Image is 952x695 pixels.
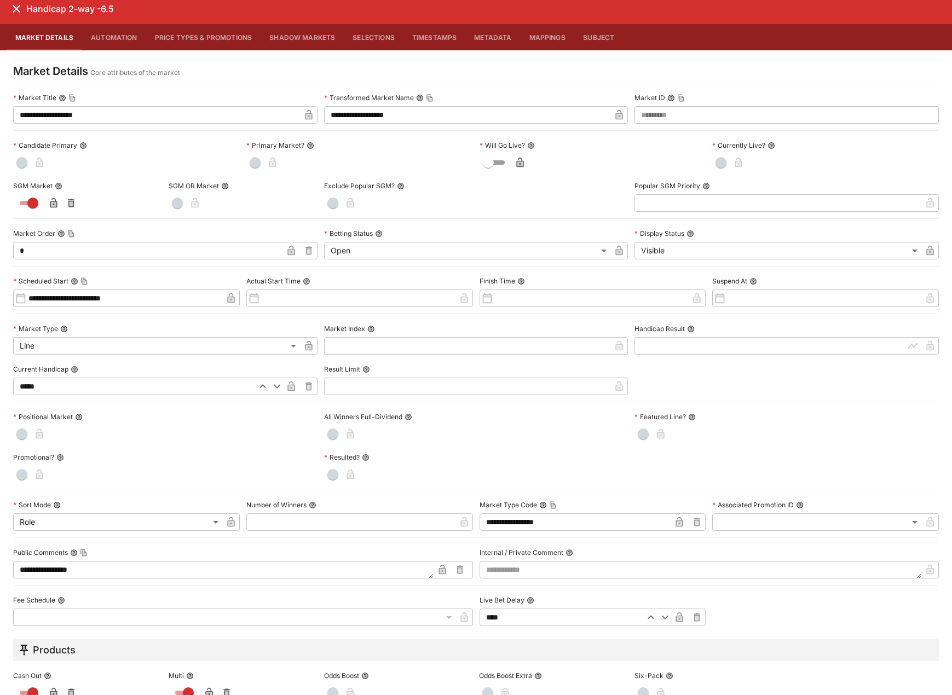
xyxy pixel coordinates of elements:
p: Currently Live? [712,141,765,150]
div: Line [13,337,300,355]
button: Betting Status [375,230,383,238]
p: Market Order [13,229,55,238]
p: Resulted? [324,453,360,462]
button: SGM OR Market [221,182,229,190]
button: Subject [574,24,624,50]
button: Market Details [7,24,82,50]
button: Transformed Market NameCopy To Clipboard [416,94,424,102]
p: Market Type [13,324,58,333]
p: Associated Promotion ID [712,500,794,509]
p: Multi [169,671,184,680]
div: Visible [634,242,921,259]
button: Resulted? [362,454,370,461]
button: Copy To Clipboard [677,94,685,102]
button: Timestamps [403,24,466,50]
button: Popular SGM Priority [702,182,710,190]
button: Primary Market? [307,142,314,149]
p: Six-Pack [634,671,663,680]
button: Multi [186,672,194,680]
p: Current Handicap [13,364,68,374]
p: Internal / Private Comment [480,548,563,557]
button: Market TitleCopy To Clipboard [59,94,66,102]
p: Will Go Live? [480,141,525,150]
p: Promotional? [13,453,54,462]
p: Cash Out [13,671,42,680]
p: Result Limit [324,364,360,374]
button: Promotional? [56,454,64,461]
button: Currently Live? [768,142,775,149]
p: Transformed Market Name [324,93,414,102]
button: Metadata [465,24,520,50]
p: Market Type Code [480,500,537,509]
p: Featured Line? [634,412,686,421]
button: All Winners Full-Dividend [405,413,412,421]
button: Copy To Clipboard [67,230,75,238]
button: Copy To Clipboard [80,277,88,285]
button: Copy To Clipboard [426,94,434,102]
button: Public CommentsCopy To Clipboard [70,549,78,557]
p: Odds Boost Extra [479,671,532,680]
p: Candidate Primary [13,141,77,150]
p: Odds Boost [324,671,359,680]
button: Shadow Markets [261,24,344,50]
button: Handicap Result [687,325,695,333]
p: Market Title [13,93,56,102]
p: Public Comments [13,548,68,557]
p: Market Index [324,324,365,333]
button: Current Handicap [71,366,78,373]
p: Finish Time [480,276,515,286]
button: Internal / Private Comment [566,549,573,557]
button: Live Bet Delay [527,596,534,604]
button: Will Go Live? [527,142,535,149]
button: Mappings [521,24,574,50]
p: Display Status [634,229,684,238]
button: Exclude Popular SGM? [397,182,405,190]
p: Positional Market [13,412,73,421]
p: SGM Market [13,181,53,190]
p: Fee Schedule [13,595,55,605]
button: Market Type [60,325,68,333]
button: Featured Line? [688,413,696,421]
button: Cash Out [44,672,51,680]
button: Odds Boost Extra [534,672,542,680]
button: Scheduled StartCopy To Clipboard [71,277,78,285]
p: Primary Market? [246,141,304,150]
p: Core attributes of the market [90,67,180,78]
button: Automation [82,24,146,50]
div: Open [324,242,611,259]
p: SGM OR Market [169,181,219,190]
button: Associated Promotion ID [796,501,804,509]
button: Actual Start Time [303,277,310,285]
button: Six-Pack [666,672,673,680]
button: Suspend At [749,277,757,285]
p: Sort Mode [13,500,51,509]
button: Display Status [686,230,694,238]
button: Candidate Primary [79,142,87,149]
button: Selections [344,24,403,50]
div: Role [13,513,222,531]
button: Copy To Clipboard [68,94,76,102]
p: All Winners Full-Dividend [324,412,402,421]
button: Number of Winners [309,501,316,509]
button: Market Index [367,325,375,333]
button: Market OrderCopy To Clipboard [57,230,65,238]
button: Price Types & Promotions [146,24,261,50]
p: Popular SGM Priority [634,181,700,190]
button: Odds Boost [361,672,369,680]
p: Scheduled Start [13,276,68,286]
p: Suspend At [712,276,747,286]
p: Exclude Popular SGM? [324,181,395,190]
p: Live Bet Delay [480,595,524,605]
button: Market IDCopy To Clipboard [667,94,675,102]
button: Finish Time [517,277,525,285]
h6: Handicap 2-way -6.5 [26,3,114,15]
button: SGM Market [55,182,62,190]
button: Positional Market [75,413,83,421]
p: Actual Start Time [246,276,301,286]
h4: Market Details [13,64,88,78]
p: Betting Status [324,229,373,238]
p: Number of Winners [246,500,307,509]
button: Copy To Clipboard [80,549,88,557]
h5: Products [33,644,76,656]
button: Sort Mode [53,501,61,509]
